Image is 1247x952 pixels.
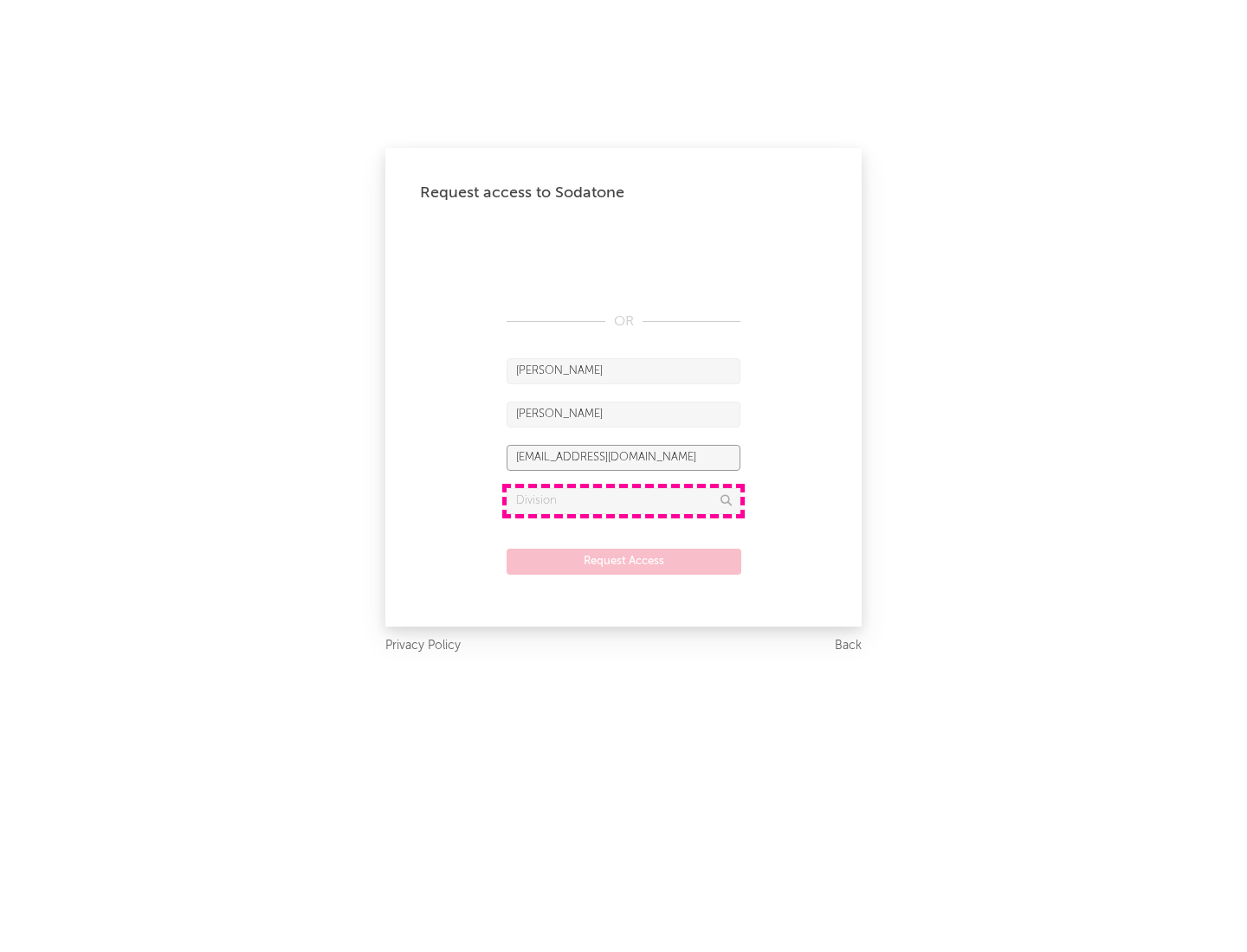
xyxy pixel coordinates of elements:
[385,635,461,657] a: Privacy Policy
[507,402,740,428] input: Last Name
[507,358,740,384] input: First Name
[507,488,740,514] input: Division
[507,312,740,332] div: OR
[507,445,740,471] input: Email
[420,183,827,203] div: Request access to Sodatone
[835,635,862,657] a: Back
[507,549,741,575] button: Request Access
